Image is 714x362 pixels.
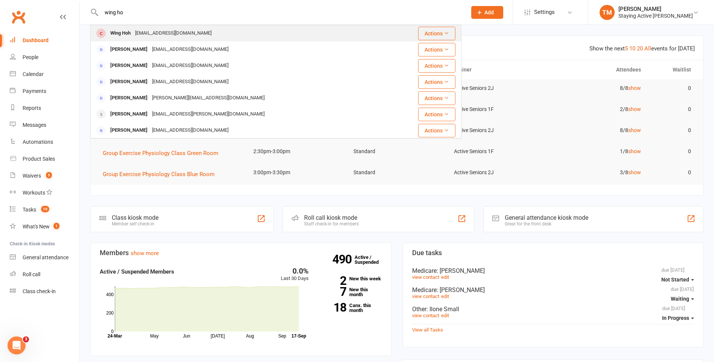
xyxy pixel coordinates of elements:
a: Payments [10,83,79,100]
span: : [PERSON_NAME] [437,267,485,274]
button: Not Started [661,273,694,286]
span: : Ilone Small [426,306,459,313]
div: Great for the front desk [505,221,588,227]
a: 490Active / Suspended [355,249,388,270]
button: Actions [418,124,455,137]
div: [PERSON_NAME] [618,6,693,12]
td: 0 [648,122,698,139]
input: Search... [99,7,461,18]
td: 8/8 [547,122,647,139]
span: Add [484,9,494,15]
td: 3/8 [547,164,647,181]
div: Calendar [23,71,44,77]
div: [PERSON_NAME] [108,44,150,55]
td: Standard [347,143,447,160]
th: Trainer [447,60,547,79]
div: Class check-in [23,288,56,294]
a: 7New this month [320,287,382,297]
td: Active Seniors 2J [447,164,547,181]
button: Waiting [671,292,694,306]
td: 1/8 [547,143,647,160]
span: Group Exercise Physiology Class Green Room [103,150,218,157]
a: view contact [412,294,439,299]
div: What's New [23,224,50,230]
div: [PERSON_NAME] [108,125,150,136]
td: Active Seniors 1F [447,143,547,160]
span: Settings [534,4,555,21]
a: Class kiosk mode [10,283,79,300]
button: Actions [418,43,455,56]
div: [EMAIL_ADDRESS][DOMAIN_NAME] [150,44,231,55]
div: [PERSON_NAME] [108,60,150,71]
a: 18Canx. this month [320,303,382,313]
td: Active Seniors 2J [447,122,547,139]
div: [EMAIL_ADDRESS][DOMAIN_NAME] [150,125,231,136]
td: 3:00pm-3:30pm [247,164,347,181]
div: Workouts [23,190,45,196]
button: Actions [418,27,455,40]
span: Group Exercise Physiology Class Blue Room [103,171,215,178]
td: Active Seniors 2J [447,79,547,97]
td: 2/8 [547,100,647,118]
th: Waitlist [648,60,698,79]
a: General attendance kiosk mode [10,249,79,266]
a: edit [441,313,449,318]
strong: 490 [332,254,355,265]
a: show [628,106,641,112]
a: Automations [10,134,79,151]
a: show [628,169,641,175]
div: Roll call [23,271,40,277]
a: Product Sales [10,151,79,167]
strong: 7 [320,286,346,297]
button: Add [471,6,503,19]
a: What's New1 [10,218,79,235]
button: Group Exercise Physiology Class Green Room [103,149,224,158]
div: [EMAIL_ADDRESS][DOMAIN_NAME] [133,28,214,39]
td: 2:30pm-3:00pm [247,143,347,160]
div: [EMAIL_ADDRESS][DOMAIN_NAME] [150,60,231,71]
div: Medicare [412,267,694,274]
div: 0.0% [281,267,309,275]
div: Show the next events for [DATE] [589,44,695,53]
a: Waivers 5 [10,167,79,184]
div: Member self check-in [112,221,158,227]
div: Staying Active [PERSON_NAME] [618,12,693,19]
div: [PERSON_NAME] [108,76,150,87]
button: Actions [418,108,455,121]
div: Messages [23,122,46,128]
a: view contact [412,313,439,318]
a: show [628,148,641,154]
a: Tasks 10 [10,201,79,218]
span: In Progress [662,315,689,321]
div: [PERSON_NAME] [108,93,150,103]
div: Dashboard [23,37,49,43]
div: Other [412,306,694,313]
td: 0 [648,100,698,118]
div: People [23,54,38,60]
a: 5 [625,45,628,52]
div: Automations [23,139,53,145]
strong: Active / Suspended Members [100,268,174,275]
td: 0 [648,143,698,160]
button: In Progress [662,311,694,325]
div: [PERSON_NAME] [108,109,150,120]
div: Roll call kiosk mode [304,214,359,221]
div: [EMAIL_ADDRESS][PERSON_NAME][DOMAIN_NAME] [150,109,267,120]
a: Messages [10,117,79,134]
h3: Members [100,249,382,257]
div: Product Sales [23,156,55,162]
span: 1 [53,223,59,229]
div: TM [600,5,615,20]
div: General attendance kiosk mode [505,214,588,221]
div: Medicare [412,286,694,294]
button: Actions [418,59,455,73]
div: [PERSON_NAME][EMAIL_ADDRESS][DOMAIN_NAME] [150,93,267,103]
span: 10 [41,206,49,212]
a: View all Tasks [412,327,443,333]
div: Payments [23,88,46,94]
div: General attendance [23,254,69,260]
button: Actions [418,91,455,105]
a: Roll call [10,266,79,283]
button: Actions [418,75,455,89]
a: Calendar [10,66,79,83]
